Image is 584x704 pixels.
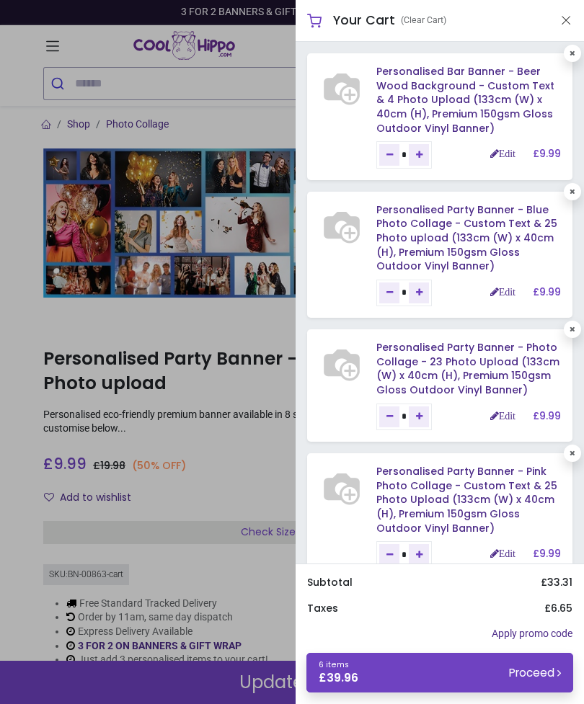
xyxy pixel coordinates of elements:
[539,409,561,423] span: 9.99
[539,146,561,161] span: 9.99
[401,14,446,27] a: (Clear Cart)
[559,12,572,30] button: Close
[319,341,365,387] img: S72071 - [BN-00861-133W40H-BANNER_VY] Personalised Party Banner - Photo Collage - 23 Photo Upload...
[319,670,358,686] span: £
[379,406,399,428] a: Remove one
[490,148,516,159] a: Edit
[492,627,572,641] a: Apply promo code
[376,64,554,135] a: Personalised Bar Banner - Beer Wood Background - Custom Text & 4 Photo Upload (133cm (W) x 40cm (...
[409,144,429,166] a: Add one
[379,144,399,166] a: Remove one
[376,202,557,273] a: Personalised Party Banner - Blue Photo Collage - Custom Text & 25 Photo upload (133cm (W) x 40cm ...
[376,464,557,535] a: Personalised Party Banner - Pink Photo Collage - Custom Text & 25 Photo Upload (133cm (W) x 40cm ...
[547,575,572,589] span: 33.31
[490,287,516,297] a: Edit
[533,147,561,161] h6: £
[409,282,429,304] a: Add one
[333,12,395,30] h5: Your Cart
[490,411,516,421] a: Edit
[307,576,353,590] h6: Subtotal
[409,544,429,566] a: Add one
[533,547,561,561] h6: £
[319,203,365,249] img: S72071 - [BN-00864-133W40H-BANNER_VY] Personalised Party Banner - Blue Photo Collage - Custom Tex...
[533,409,561,424] h6: £
[379,544,399,566] a: Remove one
[533,285,561,300] h6: £
[307,602,338,616] h6: Taxes
[319,65,365,111] img: S72071 - [BN-02381-133W40H-BANNER_VY] Personalised Bar Banner - Beer Wood Background - Custom Tex...
[327,670,358,685] span: 39.96
[541,576,572,590] h6: £
[319,659,349,670] span: 6 items
[409,406,429,428] a: Add one
[376,340,559,397] a: Personalised Party Banner - Photo Collage - 23 Photo Upload (133cm (W) x 40cm (H), Premium 150gsm...
[509,665,561,680] small: Proceed
[306,653,573,692] a: 6 items £39.96 Proceed
[319,465,365,511] img: S72071 - [BN-00862-133W40H-BANNER_VY] Personalised Party Banner - Pink Photo Collage - Custom Tex...
[490,548,516,558] a: Edit
[551,601,572,615] span: 6.65
[539,546,561,561] span: 9.99
[539,285,561,299] span: 9.99
[379,282,399,304] a: Remove one
[544,602,572,616] h6: £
